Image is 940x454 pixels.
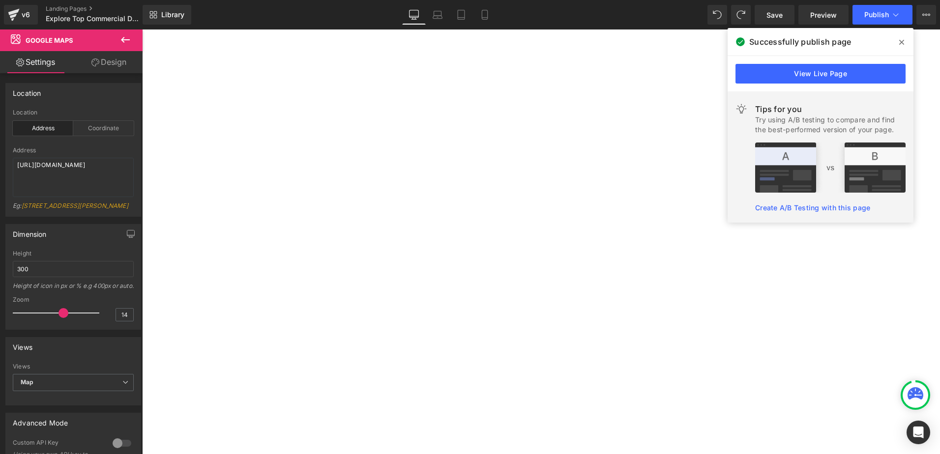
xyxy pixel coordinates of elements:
span: Explore Top Commercial Drones in [GEOGRAPHIC_DATA] [46,15,140,23]
b: Map [21,378,33,386]
span: Save [766,10,783,20]
div: Try using A/B testing to compare and find the best-performed version of your page. [755,115,906,135]
span: Preview [810,10,837,20]
a: View Live Page [735,64,906,84]
a: Mobile [473,5,497,25]
a: Create A/B Testing with this page [755,203,870,212]
span: Library [161,10,184,19]
div: Open Intercom Messenger [907,421,930,444]
div: Coordinate [73,121,134,136]
button: Undo [707,5,727,25]
a: New Library [143,5,191,25]
button: Publish [852,5,912,25]
a: Tablet [449,5,473,25]
div: Address [13,147,134,154]
img: light.svg [735,103,747,115]
div: Views [13,338,32,351]
a: Landing Pages [46,5,159,13]
a: v6 [4,5,38,25]
div: Location [13,109,134,116]
a: Laptop [426,5,449,25]
button: Redo [731,5,751,25]
span: Successfully publish page [749,36,851,48]
div: Dimension [13,225,47,238]
div: Tips for you [755,103,906,115]
a: Desktop [402,5,426,25]
a: [STREET_ADDRESS][PERSON_NAME] [22,202,128,209]
div: Height of icon in px or % e.g 400px or auto. [13,282,134,296]
a: Design [73,51,145,73]
span: Publish [864,11,889,19]
div: Address [13,121,73,136]
input: auto [13,261,134,277]
span: Google Maps [26,36,73,44]
div: Advanced Mode [13,413,68,427]
div: Views [13,363,134,370]
a: Preview [798,5,849,25]
div: Location [13,84,41,97]
div: Zoom [13,296,134,303]
img: tip.png [755,142,906,193]
button: More [916,5,936,25]
div: Eg: [13,202,134,216]
div: Custom API Key [13,439,103,449]
div: v6 [20,8,32,21]
div: Height [13,250,134,257]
